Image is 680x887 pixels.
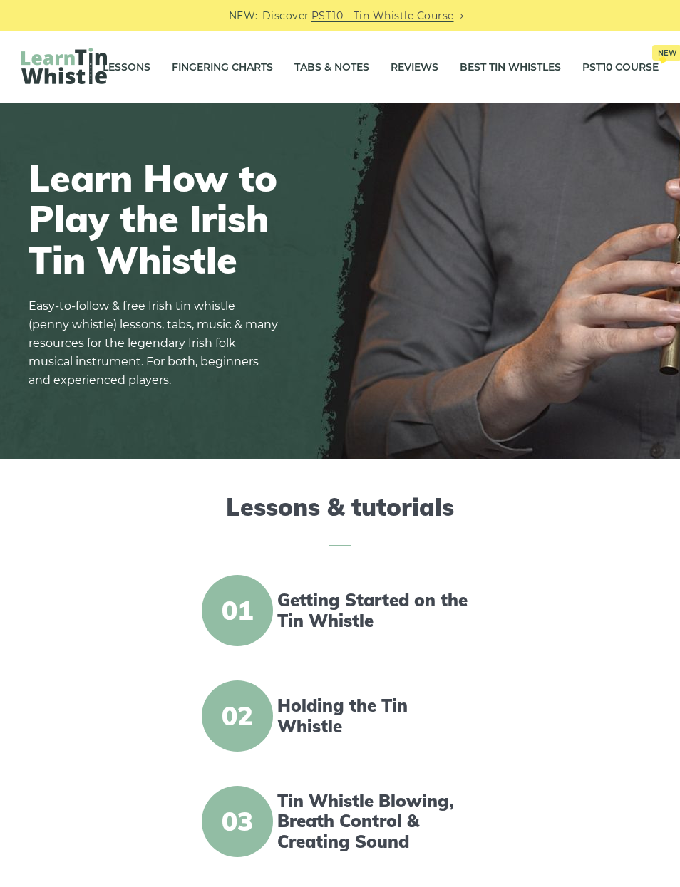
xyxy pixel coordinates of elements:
a: Best Tin Whistles [460,49,561,85]
a: Getting Started on the Tin Whistle [277,590,475,631]
h2: Lessons & tutorials [21,493,659,546]
a: Holding the Tin Whistle [277,695,475,737]
p: Easy-to-follow & free Irish tin whistle (penny whistle) lessons, tabs, music & many resources for... [29,297,278,390]
a: Tabs & Notes [294,49,369,85]
a: Reviews [391,49,438,85]
a: PST10 CourseNew [582,49,659,85]
h1: Learn How to Play the Irish Tin Whistle [29,157,278,280]
span: 02 [202,680,273,752]
a: Fingering Charts [172,49,273,85]
a: Tin Whistle Blowing, Breath Control & Creating Sound [277,791,475,852]
img: LearnTinWhistle.com [21,48,107,84]
a: Lessons [103,49,150,85]
span: 03 [202,786,273,857]
span: 01 [202,575,273,646]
